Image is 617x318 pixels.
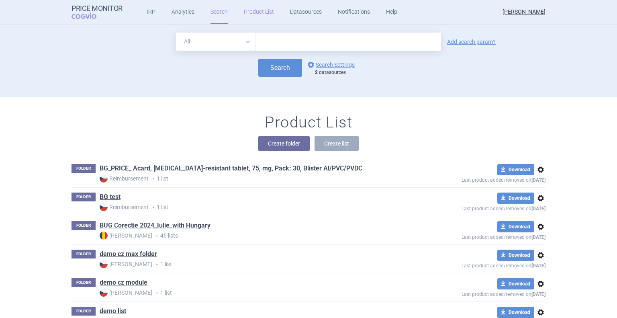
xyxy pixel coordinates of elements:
button: Search [258,59,302,77]
p: Last product added/removed on [403,204,545,211]
p: FOLDER [72,221,96,230]
a: Add search param? [447,39,496,45]
strong: [DATE] [531,206,545,211]
strong: [PERSON_NAME] [100,232,152,240]
p: Last product added/removed on [403,261,545,269]
p: 1 list [100,289,403,297]
i: • [152,232,160,240]
strong: [DATE] [531,263,545,269]
a: BG_PRICE_ Acard, [MEDICAL_DATA]-resistant tablet, 75, mg, Pack: 30, Blister Al/PVC/PVDC [100,164,362,173]
div: datasources [315,70,359,76]
img: CZ [100,260,108,268]
button: Download [497,250,534,261]
strong: [DATE] [531,234,545,240]
h1: BG test [100,193,121,203]
button: Create folder [258,136,310,151]
h1: BUG Corectie 2024_Iulie_with Hungary [100,221,210,232]
h1: demo cz module [100,278,147,289]
a: Search Settings [306,60,355,70]
a: Price MonitorCOGVIO [72,4,123,20]
a: demo list [100,307,126,316]
img: CZ [100,289,108,297]
img: RO [100,232,108,240]
a: demo cz max folder [100,250,157,259]
button: Download [497,193,534,204]
p: FOLDER [72,278,96,287]
p: Last product added/removed on [403,289,545,297]
strong: Reimbursement [100,203,149,211]
p: 1 list [100,203,403,211]
strong: 2 [315,70,318,75]
h1: Product List [265,113,352,132]
i: • [149,175,157,183]
button: Download [497,164,534,175]
p: 45 lists [100,232,403,240]
strong: [PERSON_NAME] [100,289,152,297]
h1: demo cz max folder [100,250,157,260]
strong: [DATE] [531,291,545,297]
a: BUG Corectie 2024_Iulie_with Hungary [100,221,210,230]
p: FOLDER [72,164,96,173]
strong: [DATE] [531,177,545,183]
p: Last product added/removed on [403,232,545,240]
img: CZ [100,203,108,211]
span: COGVIO [72,12,108,19]
button: Download [497,307,534,318]
img: CZ [100,174,108,183]
p: Last product added/removed on [403,175,545,183]
i: • [152,261,160,269]
button: Download [497,221,534,232]
p: FOLDER [72,193,96,201]
strong: Reimbursement [100,174,149,183]
a: BG test [100,193,121,201]
a: demo cz module [100,278,147,287]
p: 1 list [100,260,403,269]
i: • [152,289,160,297]
p: FOLDER [72,307,96,316]
p: FOLDER [72,250,96,259]
p: 1 list [100,174,403,183]
strong: Price Monitor [72,4,123,12]
button: Create list [315,136,359,151]
strong: [PERSON_NAME] [100,260,152,268]
button: Download [497,278,534,289]
h1: demo list [100,307,126,317]
i: • [149,203,157,211]
h1: BG_PRICE_ Acard, Gastro-resistant tablet, 75, mg, Pack: 30, Blister Al/PVC/PVDC [100,164,362,174]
